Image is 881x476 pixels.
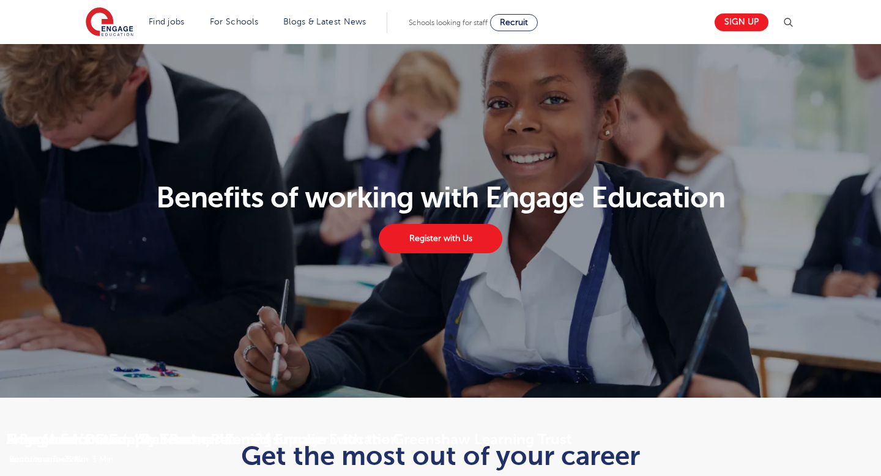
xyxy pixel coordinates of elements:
span: Schools looking for staff [409,18,488,27]
h1: Benefits of working with Engage Education [79,183,803,212]
a: For Schools [210,17,258,26]
img: Engage Education [86,7,133,38]
a: Sign up [715,13,768,31]
a: Register with Us [379,224,502,253]
a: Blogs & Latest News [283,17,366,26]
span: Recruit [500,18,528,27]
a: Find jobs [149,17,185,26]
a: Recruit [490,14,538,31]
